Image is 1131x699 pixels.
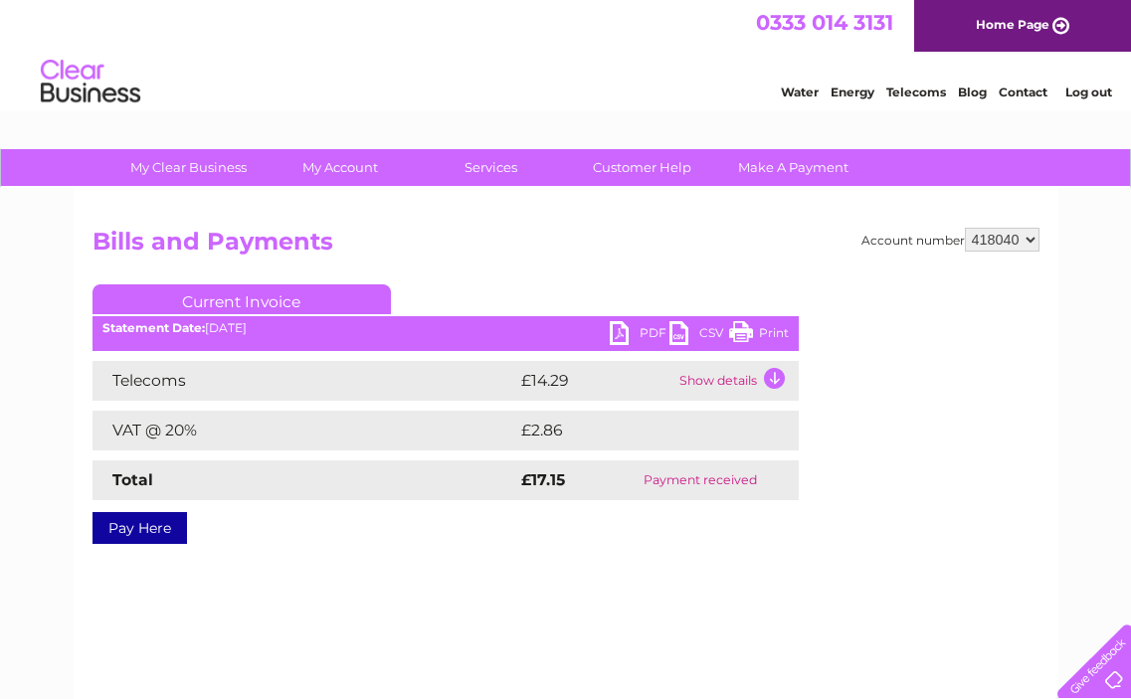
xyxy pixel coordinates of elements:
[409,149,573,186] a: Services
[1065,85,1112,99] a: Log out
[861,228,1039,252] div: Account number
[258,149,422,186] a: My Account
[40,52,141,112] img: logo.png
[93,361,516,401] td: Telecoms
[669,321,729,350] a: CSV
[93,228,1039,265] h2: Bills and Payments
[96,11,1037,96] div: Clear Business is a trading name of Verastar Limited (registered in [GEOGRAPHIC_DATA] No. 3667643...
[516,411,753,450] td: £2.86
[93,512,187,544] a: Pay Here
[958,85,987,99] a: Blog
[560,149,724,186] a: Customer Help
[602,460,799,500] td: Payment received
[886,85,946,99] a: Telecoms
[106,149,271,186] a: My Clear Business
[999,85,1047,99] a: Contact
[756,10,893,35] a: 0333 014 3131
[521,470,565,489] strong: £17.15
[729,321,789,350] a: Print
[516,361,674,401] td: £14.29
[674,361,799,401] td: Show details
[711,149,875,186] a: Make A Payment
[112,470,153,489] strong: Total
[93,284,391,314] a: Current Invoice
[610,321,669,350] a: PDF
[93,321,799,335] div: [DATE]
[831,85,874,99] a: Energy
[93,411,516,450] td: VAT @ 20%
[781,85,819,99] a: Water
[102,320,205,335] b: Statement Date:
